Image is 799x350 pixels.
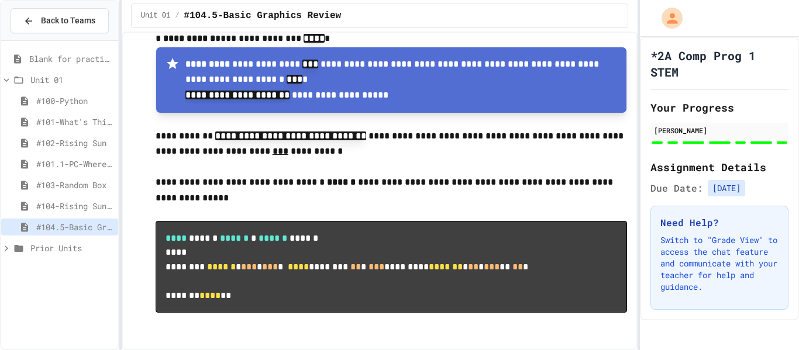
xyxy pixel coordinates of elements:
[11,8,109,33] button: Back to Teams
[650,181,703,195] span: Due Date:
[36,95,113,107] span: #100-Python
[36,179,113,191] span: #103-Random Box
[30,74,113,86] span: Unit 01
[649,5,686,32] div: My Account
[41,15,95,27] span: Back to Teams
[660,216,779,230] h3: Need Help?
[29,53,113,65] span: Blank for practice
[660,234,779,293] p: Switch to "Grade View" to access the chat feature and communicate with your teacher for help and ...
[708,180,745,196] span: [DATE]
[650,99,788,116] h2: Your Progress
[36,158,113,170] span: #101.1-PC-Where am I?
[175,11,179,20] span: /
[30,242,113,254] span: Prior Units
[654,125,785,136] div: [PERSON_NAME]
[141,11,170,20] span: Unit 01
[650,47,788,80] h1: *2A Comp Prog 1 STEM
[36,137,113,149] span: #102-Rising Sun
[36,200,113,212] span: #104-Rising Sun Plus
[36,221,113,233] span: #104.5-Basic Graphics Review
[36,116,113,128] span: #101-What's This ??
[184,9,341,23] span: #104.5-Basic Graphics Review
[650,159,788,175] h2: Assignment Details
